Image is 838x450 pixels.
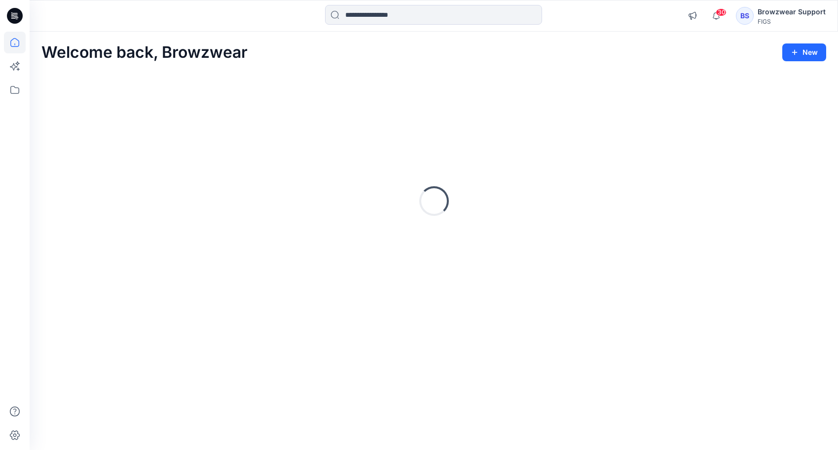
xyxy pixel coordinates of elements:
div: FIGS [758,18,826,25]
h2: Welcome back, Browzwear [41,43,248,62]
div: Browzwear Support [758,6,826,18]
button: New [782,43,826,61]
div: BS [736,7,754,25]
span: 30 [716,8,727,16]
